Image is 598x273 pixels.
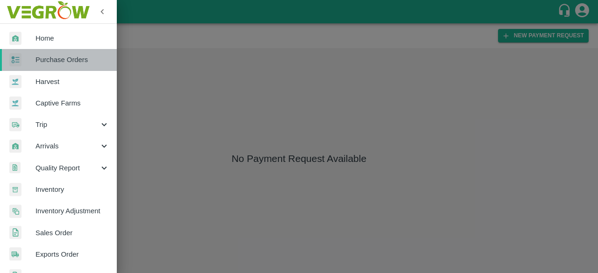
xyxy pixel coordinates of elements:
span: Arrivals [36,141,99,151]
span: Captive Farms [36,98,109,108]
img: delivery [9,118,21,132]
img: harvest [9,75,21,89]
span: Purchase Orders [36,55,109,65]
img: shipments [9,247,21,261]
span: Sales Order [36,228,109,238]
span: Home [36,33,109,43]
span: Exports Order [36,249,109,259]
img: reciept [9,53,21,67]
span: Harvest [36,77,109,87]
span: Inventory Adjustment [36,206,109,216]
img: whInventory [9,183,21,196]
img: qualityReport [9,162,21,174]
span: Trip [36,119,99,130]
img: whArrival [9,140,21,153]
img: inventory [9,204,21,218]
img: whArrival [9,32,21,45]
img: harvest [9,96,21,110]
img: sales [9,226,21,239]
span: Inventory [36,184,109,195]
span: Quality Report [36,163,99,173]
